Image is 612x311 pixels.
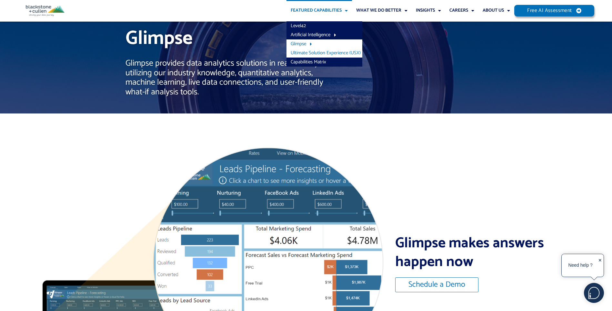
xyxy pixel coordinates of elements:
a: Level42 [286,21,362,30]
div: Need help ? [563,255,598,276]
a: Capabilities Matrix [286,58,362,67]
a: Schedule a Demo [395,277,478,292]
a: Artificial Intelligence [286,30,362,39]
span: Free AI Assessment [527,8,572,13]
h2: Glimpse makes answers happen now [395,234,576,272]
a: Free AI Assessment [514,5,594,16]
div: ✕ [598,256,602,276]
p: Glimpse provides data analytics solutions in real-time by utilizing our industry knowledge, quant... [125,59,343,97]
a: Glimpse [286,39,362,48]
h1: Glimpse [125,25,343,52]
a: Ultimate Solution Experience (USX) [286,48,362,58]
span: Schedule a Demo [408,281,465,289]
img: users%2F5SSOSaKfQqXq3cFEnIZRYMEs4ra2%2Fmedia%2Fimages%2F-Bulle%20blanche%20sans%20fond%20%2B%20ma... [584,283,604,303]
ul: Featured Capabilities [286,21,362,67]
